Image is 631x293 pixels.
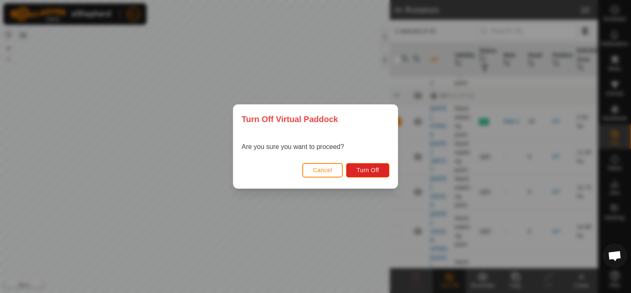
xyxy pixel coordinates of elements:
span: Turn Off Virtual Paddock [242,113,338,125]
span: Cancel [313,167,332,173]
button: Cancel [302,163,343,178]
button: Turn Off [346,163,389,178]
div: Open chat [603,243,627,268]
span: Turn Off [356,167,379,173]
p: Are you sure you want to proceed? [242,142,344,152]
